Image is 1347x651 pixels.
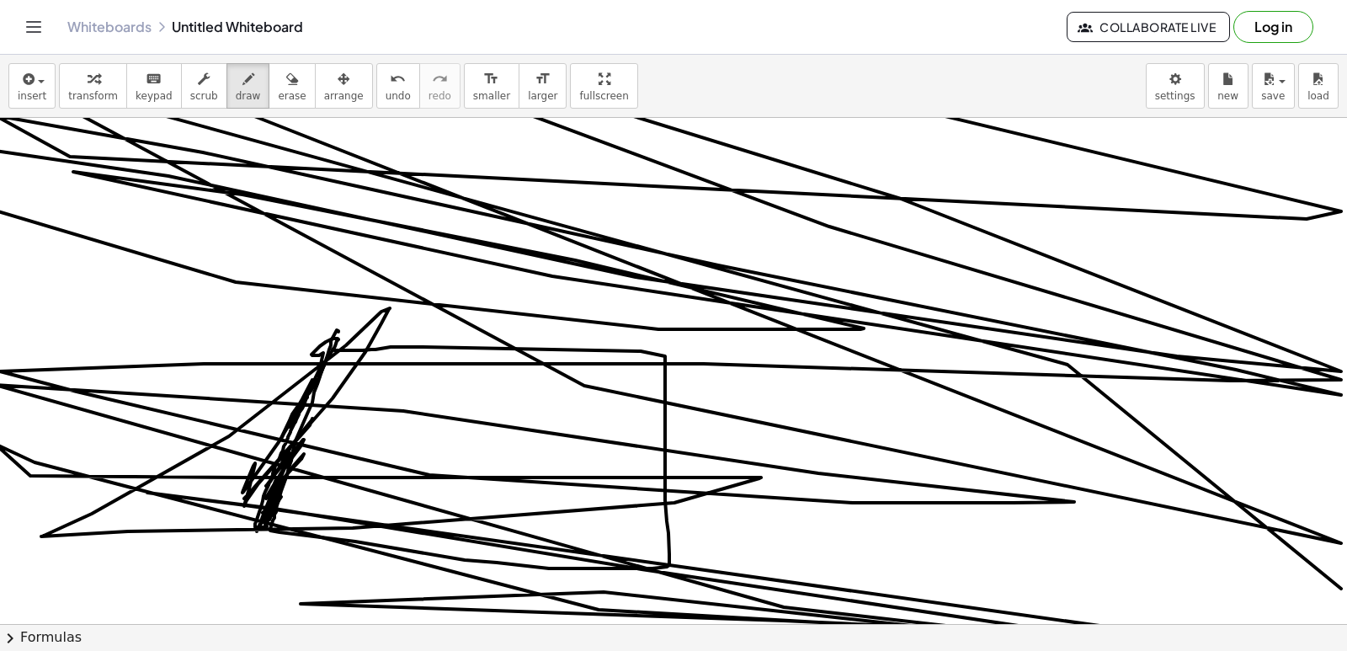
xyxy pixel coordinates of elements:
button: format_sizesmaller [464,63,519,109]
button: fullscreen [570,63,637,109]
span: new [1217,90,1238,102]
span: insert [18,90,46,102]
button: keyboardkeypad [126,63,182,109]
span: erase [278,90,306,102]
span: undo [386,90,411,102]
button: redoredo [419,63,461,109]
i: format_size [535,69,551,89]
span: draw [236,90,261,102]
i: format_size [483,69,499,89]
button: format_sizelarger [519,63,567,109]
span: load [1307,90,1329,102]
span: arrange [324,90,364,102]
button: insert [8,63,56,109]
span: Collaborate Live [1081,19,1216,35]
span: smaller [473,90,510,102]
button: Log in [1233,11,1313,43]
button: arrange [315,63,373,109]
button: scrub [181,63,227,109]
span: save [1261,90,1285,102]
button: erase [269,63,315,109]
button: transform [59,63,127,109]
i: redo [432,69,448,89]
button: Collaborate Live [1067,12,1230,42]
button: new [1208,63,1249,109]
span: keypad [136,90,173,102]
i: undo [390,69,406,89]
span: scrub [190,90,218,102]
span: larger [528,90,557,102]
button: load [1298,63,1339,109]
button: Toggle navigation [20,13,47,40]
a: Whiteboards [67,19,152,35]
button: undoundo [376,63,420,109]
span: transform [68,90,118,102]
span: fullscreen [579,90,628,102]
i: keyboard [146,69,162,89]
button: settings [1146,63,1205,109]
span: settings [1155,90,1195,102]
span: redo [429,90,451,102]
button: save [1252,63,1295,109]
button: draw [226,63,270,109]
